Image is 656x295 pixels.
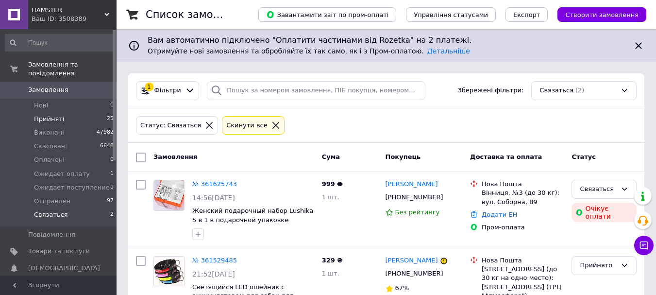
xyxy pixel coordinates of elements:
[107,115,114,123] span: 25
[5,34,115,52] input: Пошук
[28,60,117,78] span: Замовлення та повідомлення
[28,264,100,273] span: [DEMOGRAPHIC_DATA]
[395,284,409,292] span: 67%
[154,180,184,210] img: Фото товару
[34,128,64,137] span: Виконані
[145,83,153,91] div: 1
[266,10,388,19] span: Завантажити звіт по пром-оплаті
[148,47,470,55] span: Отримуйте нові замовлення та обробляйте їх так само, як і з Пром-оплатою.
[482,189,564,206] div: Вінниця, №3 (до 30 кг): вул. Соборна, 89
[386,270,443,277] span: [PHONE_NUMBER]
[110,156,114,164] span: 0
[146,9,244,20] h1: Список замовлень
[34,197,70,206] span: Отправлен
[322,180,343,188] span: 999 ₴
[322,153,340,160] span: Cума
[580,184,617,194] div: Связаться
[482,223,564,232] div: Пром-оплата
[110,170,114,178] span: 1
[580,260,617,271] div: Прийнято
[34,210,68,219] span: Связаться
[110,210,114,219] span: 2
[192,270,235,278] span: 21:52[DATE]
[386,180,438,189] a: [PERSON_NAME]
[153,180,185,211] a: Фото товару
[427,47,470,55] a: Детальніше
[154,257,184,287] img: Фото товару
[138,121,203,131] div: Статус: Связаться
[154,86,181,95] span: Фільтри
[107,197,114,206] span: 97
[505,7,548,22] button: Експорт
[557,7,646,22] button: Створити замовлення
[258,7,396,22] button: Завантажити звіт по пром-оплаті
[192,257,237,264] a: № 361529485
[395,208,440,216] span: Без рейтингу
[153,256,185,287] a: Фото товару
[34,183,110,192] span: Ожидает поступление
[482,180,564,189] div: Нова Пошта
[565,11,639,18] span: Створити замовлення
[482,256,564,265] div: Нова Пошта
[28,230,75,239] span: Повідомлення
[548,11,646,18] a: Створити замовлення
[539,86,573,95] span: Связаться
[470,153,542,160] span: Доставка та оплата
[457,86,523,95] span: Збережені фільтри:
[192,207,313,232] a: Женский подарочный набор Lushika 5 в 1 в подарочной упаковке ([GEOGRAPHIC_DATA])
[34,156,65,164] span: Оплачені
[386,193,443,201] span: [PHONE_NUMBER]
[572,203,637,222] div: Очікує оплати
[322,193,339,201] span: 1 шт.
[28,86,68,94] span: Замовлення
[100,142,114,151] span: 6648
[386,256,438,265] a: [PERSON_NAME]
[482,211,517,218] a: Додати ЕН
[192,180,237,188] a: № 361625743
[153,153,197,160] span: Замовлення
[513,11,540,18] span: Експорт
[414,11,488,18] span: Управління статусами
[148,35,625,46] span: Вам автоматично підключено "Оплатити частинами від Rozetka" на 2 платежі.
[34,115,64,123] span: Прийняті
[34,142,67,151] span: Скасовані
[406,7,496,22] button: Управління статусами
[575,87,584,94] span: (2)
[386,153,421,160] span: Покупець
[207,81,425,100] input: Пошук за номером замовлення, ПІБ покупця, номером телефону, Email, номером накладної
[32,6,104,15] span: HAMSTER
[110,183,114,192] span: 0
[224,121,269,131] div: Cкинути все
[32,15,117,23] div: Ваш ID: 3508389
[572,153,596,160] span: Статус
[34,170,90,178] span: Ожидает оплату
[192,194,235,202] span: 14:56[DATE]
[28,247,90,256] span: Товари та послуги
[110,101,114,110] span: 0
[322,270,339,277] span: 1 шт.
[97,128,114,137] span: 47982
[322,257,343,264] span: 329 ₴
[634,236,654,255] button: Чат з покупцем
[34,101,48,110] span: Нові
